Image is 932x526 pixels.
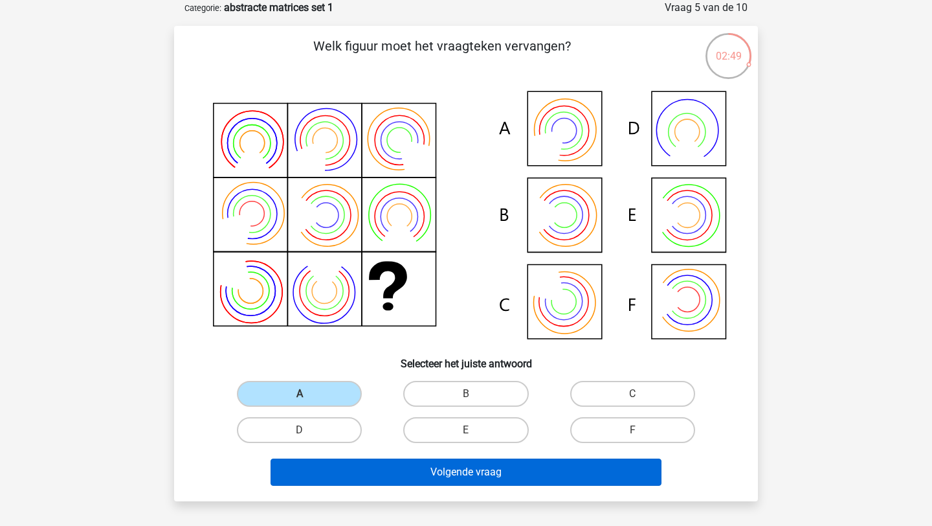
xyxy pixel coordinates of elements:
[570,381,695,407] label: C
[704,32,753,64] div: 02:49
[224,1,333,14] strong: abstracte matrices set 1
[570,417,695,443] label: F
[403,417,528,443] label: E
[271,459,662,486] button: Volgende vraag
[237,381,362,407] label: A
[195,347,737,370] h6: Selecteer het juiste antwoord
[237,417,362,443] label: D
[403,381,528,407] label: B
[184,3,221,13] small: Categorie:
[195,36,689,75] p: Welk figuur moet het vraagteken vervangen?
